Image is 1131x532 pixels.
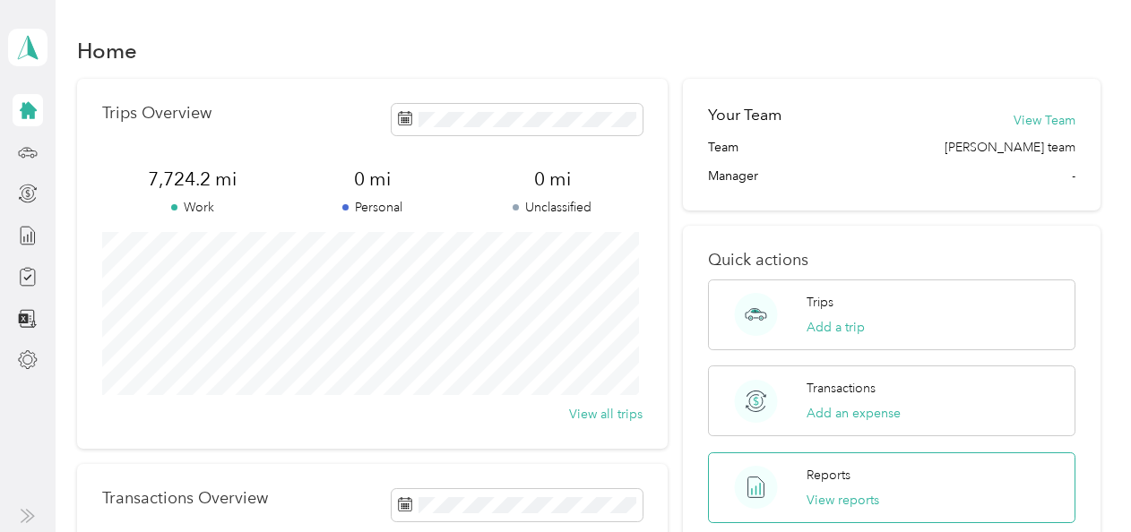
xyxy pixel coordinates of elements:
span: [PERSON_NAME] team [945,138,1075,157]
button: View Team [1014,111,1075,130]
p: Trips Overview [102,104,212,123]
h1: Home [77,41,137,60]
button: View reports [807,491,879,510]
p: Personal [282,198,462,217]
p: Quick actions [708,251,1075,270]
p: Trips [807,293,833,312]
h2: Your Team [708,104,781,126]
button: Add an expense [807,404,901,423]
p: Reports [807,466,850,485]
span: 0 mi [462,167,643,192]
p: Transactions [807,379,876,398]
span: - [1072,167,1075,185]
span: Manager [708,167,758,185]
p: Transactions Overview [102,489,268,508]
span: 7,724.2 mi [102,167,282,192]
button: View all trips [569,405,643,424]
span: Team [708,138,738,157]
button: Add a trip [807,318,865,337]
iframe: Everlance-gr Chat Button Frame [1031,432,1131,532]
span: 0 mi [282,167,462,192]
p: Unclassified [462,198,643,217]
p: Work [102,198,282,217]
